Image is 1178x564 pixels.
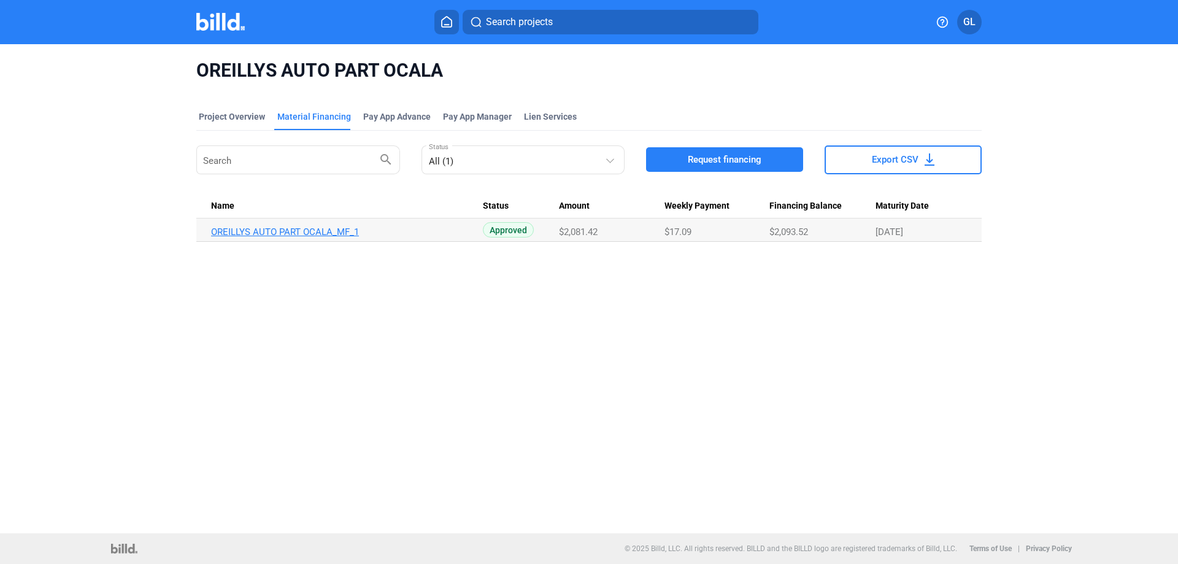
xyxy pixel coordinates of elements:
p: © 2025 Billd, LLC. All rights reserved. BILLD and the BILLD logo are registered trademarks of Bil... [625,544,957,553]
div: Name [211,201,483,212]
b: Privacy Policy [1026,544,1072,553]
p: | [1018,544,1020,553]
button: Export CSV [825,145,982,174]
span: [DATE] [876,226,903,238]
div: Lien Services [524,110,577,123]
span: Weekly Payment [664,201,730,212]
mat-select-trigger: All (1) [429,156,453,167]
span: Export CSV [872,153,918,166]
div: Amount [559,201,664,212]
div: Financing Balance [769,201,875,212]
img: Billd Company Logo [196,13,245,31]
div: Material Financing [277,110,351,123]
span: Financing Balance [769,201,842,212]
span: $2,093.52 [769,226,808,238]
span: OREILLYS AUTO PART OCALA [196,59,982,82]
div: Status [483,201,560,212]
span: $17.09 [664,226,691,238]
div: Weekly Payment [664,201,770,212]
button: Request financing [646,147,803,172]
a: OREILLYS AUTO PART OCALA_MF_1 [211,226,483,238]
span: Maturity Date [876,201,929,212]
div: Project Overview [199,110,265,123]
span: Approved [483,222,534,238]
span: Pay App Manager [443,110,512,123]
span: Status [483,201,509,212]
button: GL [957,10,982,34]
mat-icon: search [379,152,393,166]
span: Amount [559,201,590,212]
div: Pay App Advance [363,110,431,123]
span: Search projects [486,15,553,29]
span: $2,081.42 [559,226,598,238]
span: GL [963,15,976,29]
button: Search projects [463,10,758,34]
b: Terms of Use [969,544,1012,553]
div: Maturity Date [876,201,967,212]
img: logo [111,544,137,554]
span: Name [211,201,234,212]
span: Request financing [688,153,761,166]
